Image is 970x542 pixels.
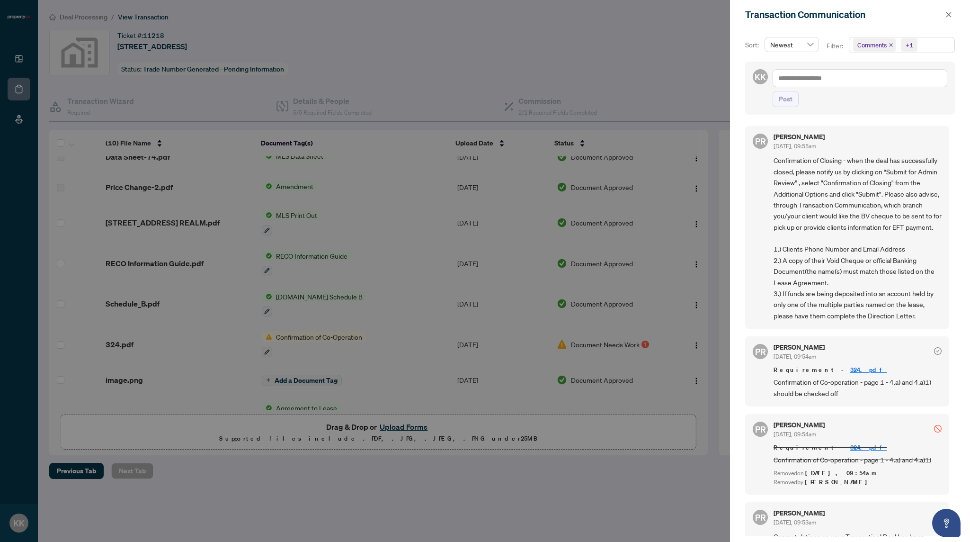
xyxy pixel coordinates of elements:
[774,365,942,375] span: Requirement -
[755,135,766,148] span: PR
[774,377,942,399] span: Confirmation of Co-operation - page 1 - 4.a) and 4.a)1) should be checked off
[945,11,952,18] span: close
[827,41,845,51] p: Filter:
[850,366,887,374] a: 324.pdf
[755,345,766,358] span: PR
[774,134,825,140] h5: [PERSON_NAME]
[889,43,893,47] span: close
[755,423,766,436] span: PR
[857,40,887,50] span: Comments
[774,353,816,360] span: [DATE], 09:54am
[745,40,761,50] p: Sort:
[745,8,943,22] div: Transaction Communication
[774,422,825,428] h5: [PERSON_NAME]
[774,443,942,452] span: Requirement -
[773,91,799,107] button: Post
[774,155,942,321] span: Confirmation of Closing - when the deal has successfully closed, please notify us by clicking on ...
[774,469,942,478] div: Removed on
[774,510,825,516] h5: [PERSON_NAME]
[774,344,825,351] h5: [PERSON_NAME]
[774,478,942,487] div: Removed by
[934,347,942,355] span: check-circle
[906,40,913,50] div: +1
[755,70,766,83] span: KK
[853,38,896,52] span: Comments
[774,454,942,465] span: Confirmation of Co-operation - page 1 - 4.a) and 4.a)1)
[932,509,961,537] button: Open asap
[850,443,887,452] a: 324.pdf
[755,511,766,524] span: PR
[934,425,942,433] span: stop
[774,143,816,150] span: [DATE], 09:55am
[805,478,872,486] span: [PERSON_NAME]
[774,431,816,438] span: [DATE], 09:54am
[770,37,813,52] span: Newest
[774,519,816,526] span: [DATE], 09:53am
[805,469,878,477] span: [DATE], 09:54am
